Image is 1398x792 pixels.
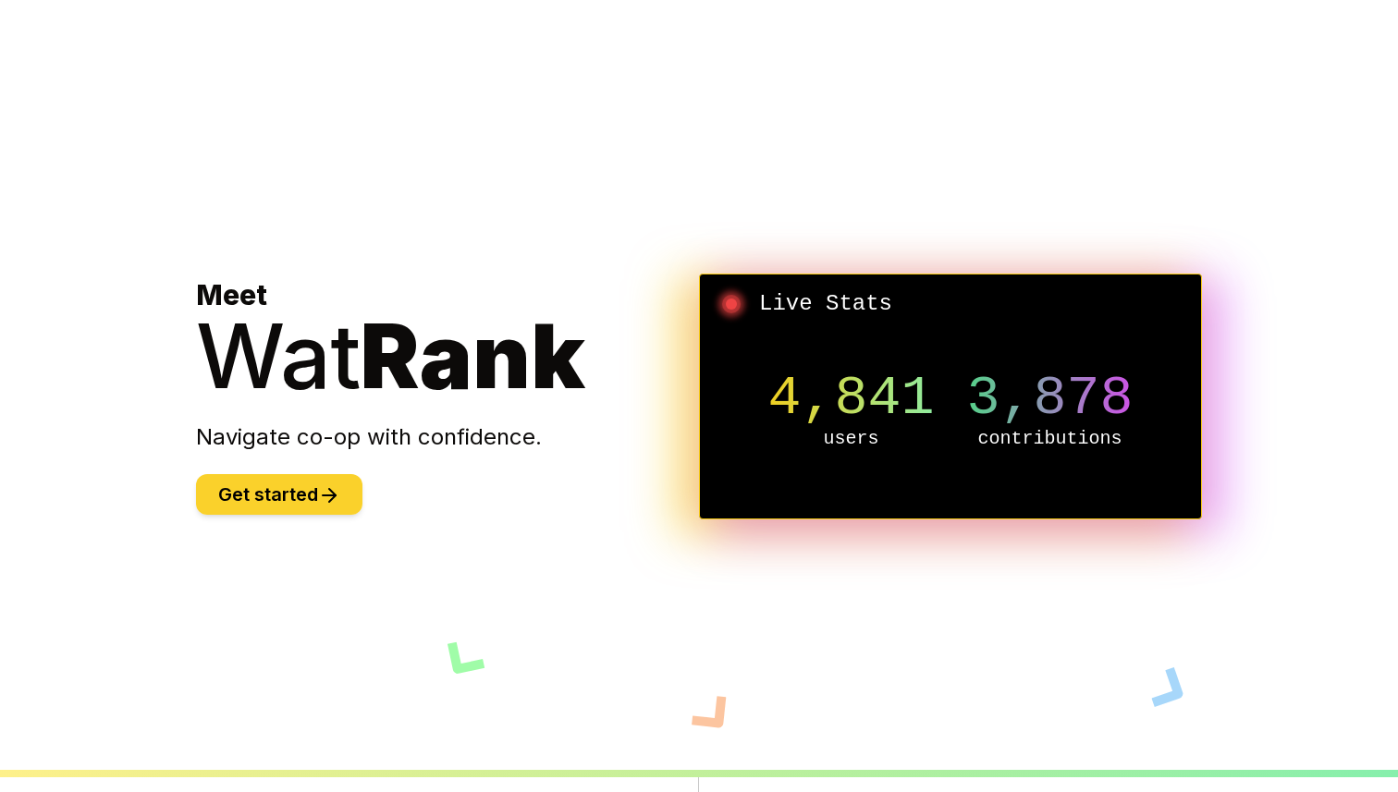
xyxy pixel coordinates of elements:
[196,422,699,452] p: Navigate co-op with confidence.
[196,474,362,515] button: Get started
[950,426,1149,452] p: contributions
[950,371,1149,426] p: 3,878
[361,302,585,409] span: Rank
[196,486,362,505] a: Get started
[196,278,699,400] h1: Meet
[752,426,950,452] p: users
[752,371,950,426] p: 4,841
[715,289,1186,319] h2: Live Stats
[196,302,361,409] span: Wat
